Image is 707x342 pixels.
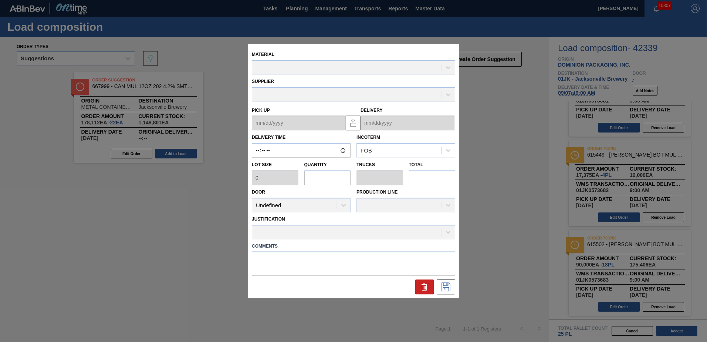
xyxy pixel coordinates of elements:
label: Delivery Time [252,133,351,143]
input: mm/dd/yyyy [361,116,454,131]
label: Trucks [356,162,375,168]
label: Supplier [252,79,274,84]
label: Incoterm [356,135,380,140]
label: Total [409,162,423,168]
label: Delivery [361,108,383,113]
label: Door [252,190,265,195]
label: Quantity [304,162,327,168]
label: Material [252,52,274,57]
div: FOB [361,147,372,154]
input: mm/dd/yyyy [252,116,346,131]
label: Production Line [356,190,398,195]
div: Edit Order [437,280,455,295]
button: locked [346,115,361,130]
label: Justification [252,217,285,222]
label: Comments [252,241,455,252]
img: locked [349,118,358,127]
div: Delete Order [415,280,434,295]
label: Pick up [252,108,270,113]
label: Lot size [252,160,298,171]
